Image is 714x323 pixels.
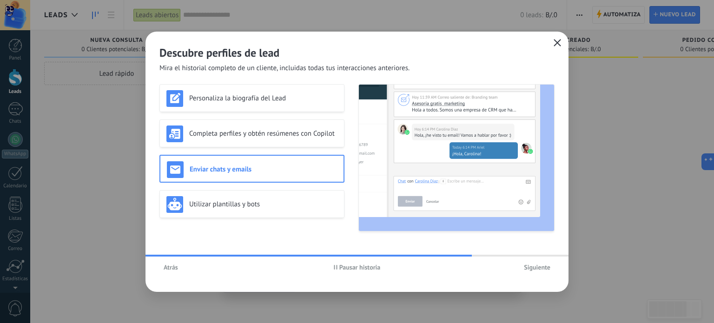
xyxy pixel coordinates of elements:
button: Atrás [159,260,182,274]
h3: Enviar chats y emails [190,165,337,174]
button: Siguiente [520,260,555,274]
h2: Descubre perfiles de lead [159,46,555,60]
span: Mira el historial completo de un cliente, incluidas todas tus interacciones anteriores. [159,64,410,73]
span: Pausar historia [339,264,381,270]
h3: Personaliza la biografía del Lead [189,94,337,103]
span: Atrás [164,264,178,270]
h3: Utilizar plantillas y bots [189,200,337,209]
button: Pausar historia [330,260,385,274]
h3: Completa perfiles y obtén resúmenes con Copilot [189,129,337,138]
span: Siguiente [524,264,550,270]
